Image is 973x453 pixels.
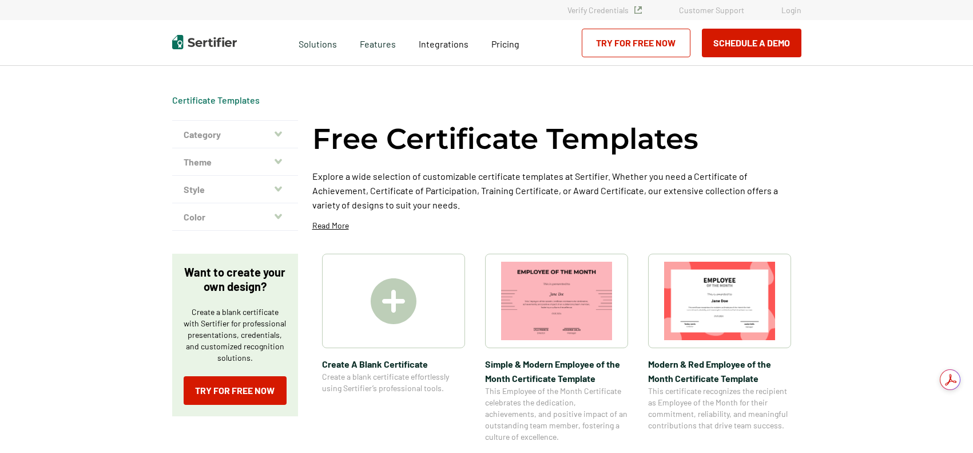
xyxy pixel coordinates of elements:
[567,5,642,15] a: Verify Credentials
[648,385,791,431] span: This certificate recognizes the recipient as Employee of the Month for their commitment, reliabil...
[648,357,791,385] span: Modern & Red Employee of the Month Certificate Template
[582,29,690,57] a: Try for Free Now
[781,5,801,15] a: Login
[419,38,468,49] span: Integrations
[312,220,349,231] p: Read More
[485,357,628,385] span: Simple & Modern Employee of the Month Certificate Template
[299,36,337,50] span: Solutions
[491,36,519,50] a: Pricing
[634,6,642,14] img: Verified
[172,35,237,49] img: Sertifier | Digital Credentialing Platform
[322,371,465,394] span: Create a blank certificate effortlessly using Sertifier’s professional tools.
[312,169,801,212] p: Explore a wide selection of customizable certificate templates at Sertifier. Whether you need a C...
[648,254,791,443] a: Modern & Red Employee of the Month Certificate TemplateModern & Red Employee of the Month Certifi...
[322,357,465,371] span: Create A Blank Certificate
[485,385,628,443] span: This Employee of the Month Certificate celebrates the dedication, achievements, and positive impa...
[172,94,260,106] div: Breadcrumb
[172,203,298,231] button: Color
[184,376,287,405] a: Try for Free Now
[491,38,519,49] span: Pricing
[371,278,416,324] img: Create A Blank Certificate
[501,262,612,340] img: Simple & Modern Employee of the Month Certificate Template
[172,176,298,203] button: Style
[664,262,775,340] img: Modern & Red Employee of the Month Certificate Template
[184,265,287,294] p: Want to create your own design?
[184,306,287,364] p: Create a blank certificate with Sertifier for professional presentations, credentials, and custom...
[172,94,260,105] a: Certificate Templates
[485,254,628,443] a: Simple & Modern Employee of the Month Certificate TemplateSimple & Modern Employee of the Month C...
[172,148,298,176] button: Theme
[679,5,744,15] a: Customer Support
[172,121,298,148] button: Category
[360,36,396,50] span: Features
[419,36,468,50] a: Integrations
[172,94,260,106] span: Certificate Templates
[312,120,698,157] h1: Free Certificate Templates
